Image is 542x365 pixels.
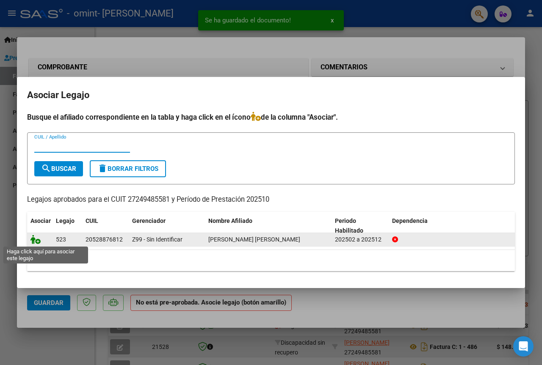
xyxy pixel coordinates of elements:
[41,165,76,173] span: Buscar
[86,217,98,224] span: CUIL
[56,217,75,224] span: Legajo
[86,235,123,244] div: 20528876812
[392,217,428,224] span: Dependencia
[513,336,534,357] div: Open Intercom Messenger
[82,212,129,240] datatable-header-cell: CUIL
[27,212,53,240] datatable-header-cell: Asociar
[27,112,515,123] h4: Busque el afiliado correspondiente en la tabla y haga click en el ícono de la columna "Asociar".
[34,161,83,176] button: Buscar
[27,195,515,205] p: Legajos aprobados para el CUIT 27249485581 y Período de Prestación 202510
[389,212,515,240] datatable-header-cell: Dependencia
[27,250,515,271] div: 1 registros
[335,235,385,244] div: 202502 a 202512
[97,163,108,173] mat-icon: delete
[90,160,166,177] button: Borrar Filtros
[208,236,300,243] span: VEDIA MARTINEZ MARCOS AGUSTIN
[205,212,332,240] datatable-header-cell: Nombre Afiliado
[332,212,389,240] datatable-header-cell: Periodo Habilitado
[97,165,158,173] span: Borrar Filtros
[129,212,205,240] datatable-header-cell: Gerenciador
[132,217,166,224] span: Gerenciador
[27,87,515,103] h2: Asociar Legajo
[53,212,82,240] datatable-header-cell: Legajo
[132,236,183,243] span: Z99 - Sin Identificar
[30,217,51,224] span: Asociar
[208,217,252,224] span: Nombre Afiliado
[335,217,363,234] span: Periodo Habilitado
[56,236,66,243] span: 523
[41,163,51,173] mat-icon: search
